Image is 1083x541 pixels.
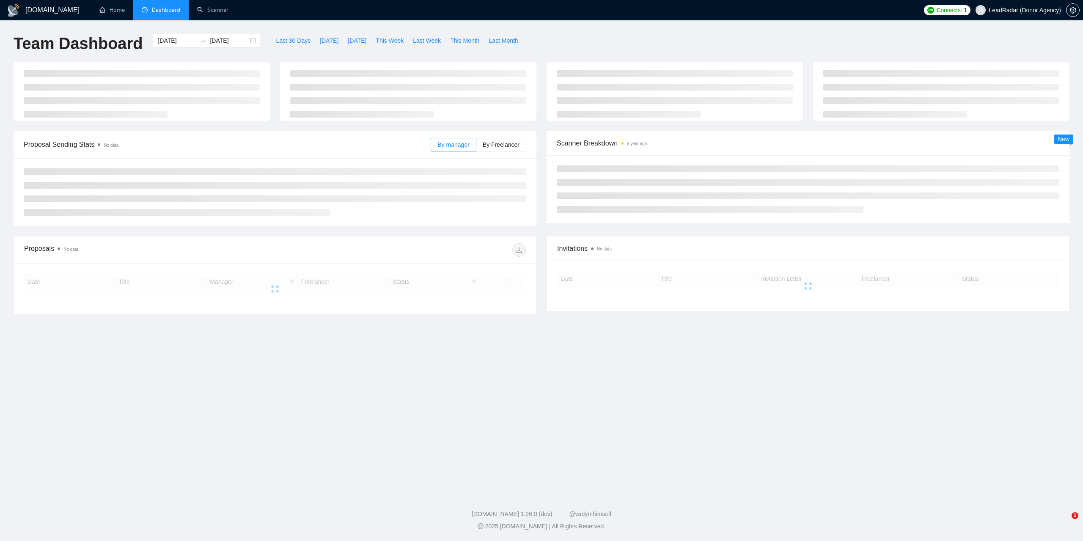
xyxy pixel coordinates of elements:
[408,34,445,47] button: Last Week
[1067,7,1079,14] span: setting
[472,511,552,517] a: [DOMAIN_NAME] 1.26.0 (dev)
[24,139,431,150] span: Proposal Sending Stats
[627,141,647,146] time: a year ago
[63,247,78,252] span: No data
[1066,3,1080,17] button: setting
[557,138,1059,148] span: Scanner Breakdown
[320,36,338,45] span: [DATE]
[484,34,522,47] button: Last Month
[271,34,315,47] button: Last 30 Days
[437,141,469,148] span: By manager
[964,5,967,15] span: 1
[152,6,180,14] span: Dashboard
[197,6,228,14] a: searchScanner
[7,522,1076,531] div: 2025 [DOMAIN_NAME] | All Rights Reserved.
[371,34,408,47] button: This Week
[142,7,148,13] span: dashboard
[445,34,484,47] button: This Month
[343,34,371,47] button: [DATE]
[315,34,343,47] button: [DATE]
[14,34,143,54] h1: Team Dashboard
[978,7,984,13] span: user
[376,36,404,45] span: This Week
[158,36,196,45] input: Start date
[348,36,366,45] span: [DATE]
[478,523,484,529] span: copyright
[276,36,311,45] span: Last 30 Days
[210,36,248,45] input: End date
[557,243,1059,254] span: Invitations
[200,37,206,44] span: to
[1066,7,1080,14] a: setting
[1054,512,1075,533] iframe: Intercom live chat
[450,36,479,45] span: This Month
[104,143,118,148] span: No data
[1058,136,1069,143] span: New
[24,243,275,257] div: Proposals
[99,6,125,14] a: homeHome
[200,37,206,44] span: swap-right
[489,36,518,45] span: Last Month
[1072,512,1078,519] span: 1
[927,7,934,14] img: upwork-logo.png
[569,511,611,517] a: @vadymhimself
[937,5,962,15] span: Connects:
[7,4,20,17] img: logo
[597,247,612,251] span: No data
[483,141,520,148] span: By Freelancer
[413,36,441,45] span: Last Week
